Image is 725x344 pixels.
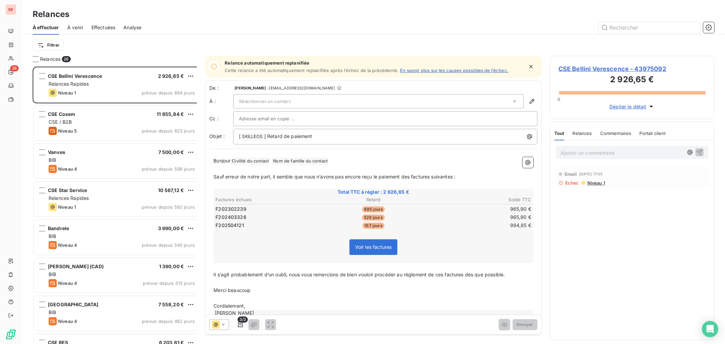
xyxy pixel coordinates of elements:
img: Logo LeanPay [5,329,16,340]
span: BIB [49,309,56,315]
span: BIB [49,271,56,277]
span: Niveau 1 [587,180,605,186]
span: De : [209,85,233,91]
span: Niveau 4 [58,319,77,324]
span: 167 jours [362,223,384,229]
span: 0 [557,97,560,102]
span: F202302239 [215,206,246,212]
span: BIB [49,157,56,163]
input: Adresse email en copie ... [239,114,312,124]
span: Cette relance a été automatiquement replanifiée après l’échec de la précédente. [225,68,399,73]
span: 3/3 [238,316,248,323]
span: 7 500,00 € [158,149,184,155]
span: prévue depuis 823 jours [142,128,195,134]
span: Relances Rapides [49,81,89,87]
span: CSE / B2B [49,119,72,125]
span: Tout [554,131,565,136]
span: [PERSON_NAME] (CAD) [48,263,104,269]
span: 11 855,84 € [157,111,184,117]
span: Niveau 5 [58,128,77,134]
span: Niveau 4 [58,166,77,172]
span: 2 926,65 € [158,73,184,79]
th: Retard [321,196,426,203]
span: 526 jours [362,214,384,221]
span: Niveau 1 [58,204,76,210]
span: Niveau 4 [58,242,77,248]
span: Voir les factures [355,244,392,250]
th: Factures échues [215,196,320,203]
span: prévue depuis 598 jours [142,166,195,172]
span: 26 [62,56,70,62]
span: Relances Rapides [49,195,89,201]
th: Solde TTC [427,196,532,203]
span: Commentaires [600,131,632,136]
span: 10 567,12 € [158,187,184,193]
td: 965,90 € [427,205,532,213]
span: Portail client [639,131,666,136]
span: Relances [40,56,61,63]
span: [GEOGRAPHIC_DATA] [48,302,99,307]
span: Sélectionner un contact [239,99,290,104]
span: Relances [572,131,592,136]
span: Il s’agit probablement d’un oubli, nous vous remercions de bien vouloir procéder au règlement de ... [213,272,505,277]
span: prévue depuis 462 jours [142,319,195,324]
span: Bandrele [48,225,69,231]
button: Déplier le détail [607,103,657,110]
span: [DATE] 17:55 [579,172,603,176]
span: prévue depuis 592 jours [142,204,195,210]
label: Cc : [209,115,233,122]
span: CSE Cosem [48,111,75,117]
span: Analyse [123,24,141,31]
span: CSE Bellini Verescence - 43975092 [558,64,706,73]
span: Total TTC à régler : 2 926,65 € [214,189,532,195]
td: 994,85 € [427,222,532,229]
span: F202403326 [215,214,246,221]
span: Bonjour [213,158,230,164]
span: Niveau 4 [58,280,77,286]
a: En savoir plus sur les causes possibles de l’échec. [400,68,508,73]
span: F202504121 [215,222,244,229]
span: ] Retard de paiement [264,133,312,139]
span: 3 990,00 € [158,225,184,231]
label: À : [209,98,233,105]
td: 965,90 € [427,213,532,221]
span: Merci beaucoup [213,287,251,293]
span: Email [565,171,577,177]
h3: 2 926,65 € [558,73,706,87]
span: Sauf erreur de notre part, il semble que nous n’avons pas encore reçu le paiement des factures su... [213,174,455,179]
div: SK [5,4,16,15]
span: prévue depuis 540 jours [142,242,195,248]
span: Cordialement, [213,303,245,309]
span: prévue depuis 513 jours [143,280,195,286]
span: Echec [565,180,579,186]
span: prévue depuis 894 jours [142,90,195,96]
span: Niveau 1 [58,90,76,96]
span: [ [239,133,241,139]
button: Filtrer [33,40,64,51]
span: CSE Star Service [48,187,87,193]
button: Envoyer [513,319,537,330]
h3: Relances [33,8,69,20]
span: Relance automatiquement replanifiée [225,60,508,66]
span: 7 558,20 € [158,302,184,307]
span: À venir [67,24,83,31]
span: Nom de famille du contact [272,157,329,165]
span: Civilité du contact [231,157,270,165]
span: Objet : [209,133,225,139]
span: SKILLEOS [241,133,263,141]
input: Rechercher [599,22,701,33]
span: - [EMAIL_ADDRESS][DOMAIN_NAME] [267,86,335,90]
span: Déplier le détail [609,103,646,110]
span: À effectuer [33,24,59,31]
div: Open Intercom Messenger [702,321,718,337]
span: [PERSON_NAME] [235,86,266,90]
span: 1 390,00 € [159,263,184,269]
span: Effectuées [91,24,116,31]
span: 895 jours [362,206,385,212]
span: BIB [49,233,56,239]
span: Vanves [48,149,65,155]
span: CSE Bellini Verescence [48,73,102,79]
span: 26 [10,65,19,71]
